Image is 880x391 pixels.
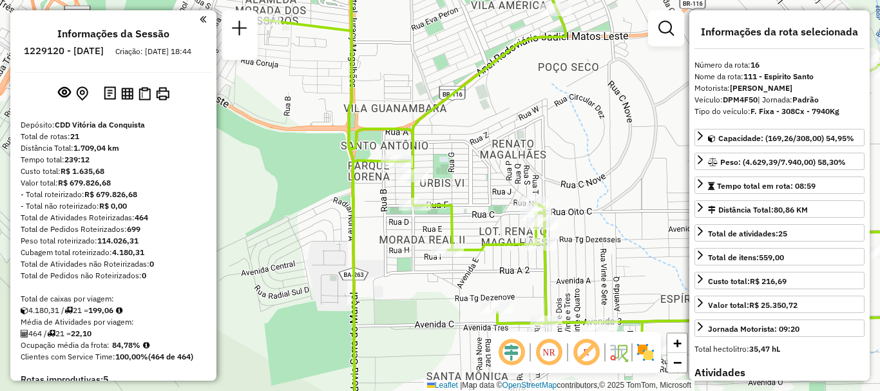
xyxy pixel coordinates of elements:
[115,352,148,361] strong: 100,00%
[758,95,819,104] span: | Jornada:
[21,224,206,235] div: Total de Pedidos Roteirizados:
[667,353,687,372] a: Zoom out
[73,143,119,153] strong: 1.709,04 km
[112,247,144,257] strong: 4.180,31
[57,28,169,40] h4: Informações da Sessão
[774,205,808,215] span: 80,86 KM
[708,300,798,311] div: Valor total:
[427,381,458,390] a: Leaflet
[148,352,193,361] strong: (464 de 464)
[21,212,206,224] div: Total de Atividades Roteirizadas:
[743,72,814,81] strong: 111 - Espirito Santo
[778,229,787,238] strong: 25
[792,95,819,104] strong: Padrão
[70,131,79,141] strong: 21
[84,189,137,199] strong: R$ 679.826,68
[759,253,784,262] strong: 559,00
[24,45,104,57] h6: 1229120 - [DATE]
[694,106,865,117] div: Tipo do veículo:
[55,120,145,129] strong: CDD Vitória da Conquista
[153,84,172,103] button: Imprimir Rotas
[61,166,104,176] strong: R$ 1.635,68
[533,337,564,368] span: Ocultar NR
[608,342,629,363] img: Fluxo de ruas
[749,300,798,310] strong: R$ 25.350,72
[21,374,206,385] h4: Rotas improdutivas:
[88,305,113,315] strong: 199,06
[21,235,206,247] div: Peso total roteirizado:
[64,307,73,314] i: Total de rotas
[47,330,55,338] i: Total de rotas
[751,106,839,116] strong: F. Fixa - 308Cx - 7940Kg
[116,307,122,314] i: Meta Caixas/viagem: 176,52 Diferença: 22,54
[97,236,139,245] strong: 114.026,31
[653,15,679,41] a: Exibir filtros
[717,181,816,191] span: Tempo total em rota: 08:59
[21,154,206,166] div: Tempo total:
[708,252,784,263] div: Total de itens:
[112,340,140,350] strong: 84,78%
[708,229,787,238] span: Total de atividades:
[635,342,656,363] img: Exibir/Ocultar setores
[103,374,108,385] strong: 5
[21,352,115,361] span: Clientes com Service Time:
[227,15,253,44] a: Nova sessão e pesquisa
[21,247,206,258] div: Cubagem total roteirizado:
[21,270,206,281] div: Total de Pedidos não Roteirizados:
[694,343,865,355] div: Total hectolitro:
[64,155,90,164] strong: 239:12
[694,59,865,71] div: Número da rota:
[694,367,865,379] h4: Atividades
[694,296,865,313] a: Valor total:R$ 25.350,72
[749,344,780,354] strong: 35,47 hL
[460,381,462,390] span: |
[673,335,682,351] span: +
[708,204,808,216] div: Distância Total:
[21,200,206,212] div: - Total não roteirizado:
[667,334,687,353] a: Zoom in
[694,224,865,242] a: Total de atividades:25
[101,84,119,104] button: Logs desbloquear sessão
[99,201,127,211] strong: R$ 0,00
[21,142,206,154] div: Distância Total:
[718,133,854,143] span: Capacidade: (169,26/308,00) 54,95%
[694,153,865,170] a: Peso: (4.629,39/7.940,00) 58,30%
[708,276,787,287] div: Custo total:
[708,323,799,335] div: Jornada Motorista: 09:20
[149,259,154,269] strong: 0
[694,200,865,218] a: Distância Total:80,86 KM
[21,293,206,305] div: Total de caixas por viagem:
[694,26,865,38] h4: Informações da rota selecionada
[58,178,111,187] strong: R$ 679.826,68
[720,157,846,167] span: Peso: (4.629,39/7.940,00) 58,30%
[21,340,110,350] span: Ocupação média da frota:
[21,119,206,131] div: Depósito:
[751,60,760,70] strong: 16
[496,337,527,368] span: Ocultar deslocamento
[71,329,91,338] strong: 22,10
[73,84,91,104] button: Centralizar mapa no depósito ou ponto de apoio
[200,12,206,26] a: Clique aqui para minimizar o painel
[21,330,28,338] i: Total de Atividades
[21,131,206,142] div: Total de rotas:
[694,82,865,94] div: Motorista:
[424,380,694,391] div: Map data © contributors,© 2025 TomTom, Microsoft
[723,95,758,104] strong: DPM4F50
[21,328,206,339] div: 464 / 21 =
[21,307,28,314] i: Cubagem total roteirizado
[21,166,206,177] div: Custo total:
[143,341,149,349] em: Média calculada utilizando a maior ocupação (%Peso ou %Cubagem) de cada rota da sessão. Rotas cro...
[673,354,682,370] span: −
[694,176,865,194] a: Tempo total em rota: 08:59
[142,271,146,280] strong: 0
[750,276,787,286] strong: R$ 216,69
[110,46,196,57] div: Criação: [DATE] 18:44
[694,71,865,82] div: Nome da rota:
[21,189,206,200] div: - Total roteirizado:
[21,177,206,189] div: Valor total:
[135,213,148,222] strong: 464
[694,129,865,146] a: Capacidade: (169,26/308,00) 54,95%
[21,305,206,316] div: 4.180,31 / 21 =
[571,337,602,368] span: Exibir rótulo
[21,258,206,270] div: Total de Atividades não Roteirizadas:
